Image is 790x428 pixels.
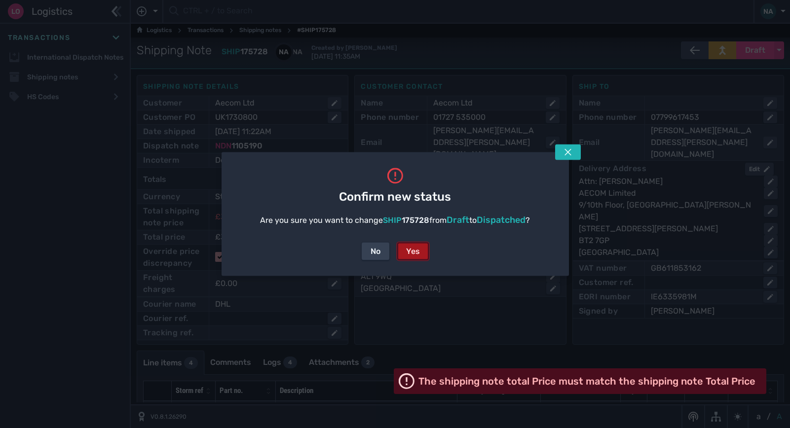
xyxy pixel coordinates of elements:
span: The shipping note total Price must match the shipping note Total Price [418,374,755,389]
button: No [362,243,389,260]
span: SHIP [383,215,402,225]
span: Dispatched [477,214,526,225]
span: Draft [447,214,469,225]
span: 175728 [402,215,429,225]
button: Yes [397,243,429,260]
div: Yes [406,246,420,257]
div: Are you sure you want to change from to ? [260,214,530,227]
span: Confirm new status [339,188,451,206]
div: No [371,246,380,257]
button: Tap escape key to close [555,144,581,160]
